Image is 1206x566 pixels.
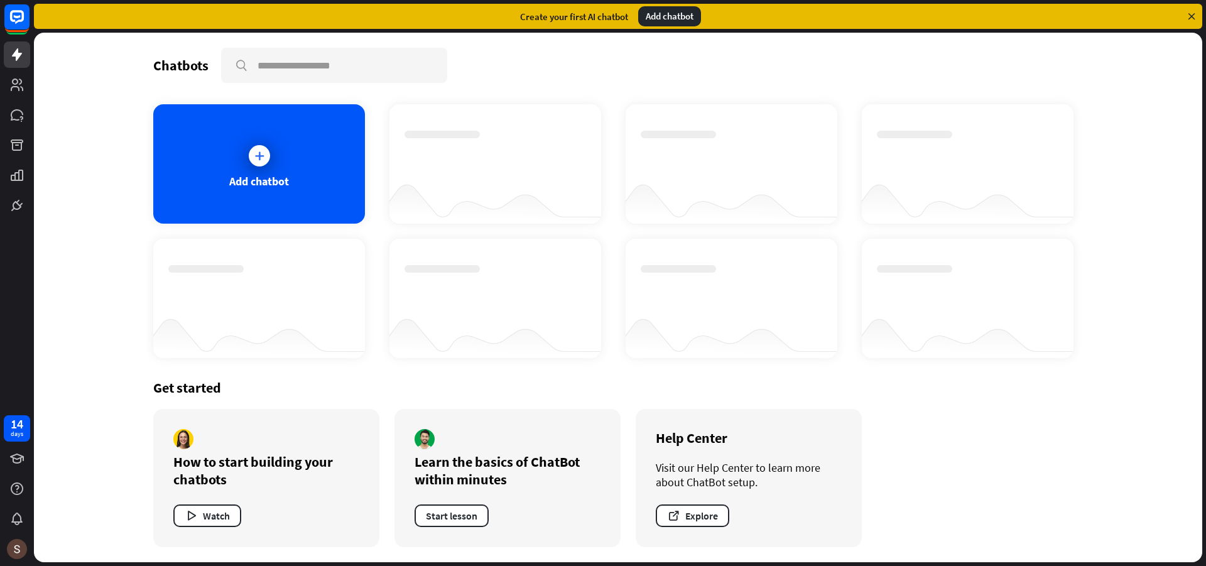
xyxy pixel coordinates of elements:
div: Create your first AI chatbot [520,11,628,23]
div: Add chatbot [229,174,289,188]
img: author [415,429,435,449]
div: Chatbots [153,57,209,74]
button: Watch [173,504,241,527]
button: Start lesson [415,504,489,527]
a: 14 days [4,415,30,442]
div: Add chatbot [638,6,701,26]
div: Learn the basics of ChatBot within minutes [415,453,600,488]
div: How to start building your chatbots [173,453,359,488]
div: days [11,430,23,438]
button: Explore [656,504,729,527]
div: 14 [11,418,23,430]
div: Visit our Help Center to learn more about ChatBot setup. [656,460,842,489]
img: author [173,429,193,449]
div: Get started [153,379,1083,396]
div: Help Center [656,429,842,447]
button: Open LiveChat chat widget [10,5,48,43]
